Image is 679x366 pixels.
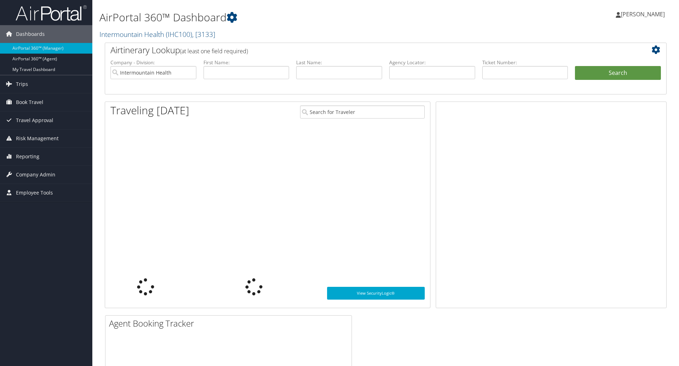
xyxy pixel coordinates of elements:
[575,66,661,80] button: Search
[327,287,425,300] a: View SecurityLogic®
[192,29,215,39] span: , [ 3133 ]
[110,59,196,66] label: Company - Division:
[203,59,289,66] label: First Name:
[16,130,59,147] span: Risk Management
[16,148,39,165] span: Reporting
[300,105,425,119] input: Search for Traveler
[180,47,248,55] span: (at least one field required)
[16,25,45,43] span: Dashboards
[621,10,665,18] span: [PERSON_NAME]
[16,5,87,21] img: airportal-logo.png
[296,59,382,66] label: Last Name:
[16,75,28,93] span: Trips
[166,29,192,39] span: ( IHC100 )
[16,111,53,129] span: Travel Approval
[389,59,475,66] label: Agency Locator:
[16,184,53,202] span: Employee Tools
[110,44,614,56] h2: Airtinerary Lookup
[482,59,568,66] label: Ticket Number:
[16,166,55,184] span: Company Admin
[16,93,43,111] span: Book Travel
[110,103,189,118] h1: Traveling [DATE]
[99,10,481,25] h1: AirPortal 360™ Dashboard
[109,317,352,329] h2: Agent Booking Tracker
[99,29,215,39] a: Intermountain Health
[616,4,672,25] a: [PERSON_NAME]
